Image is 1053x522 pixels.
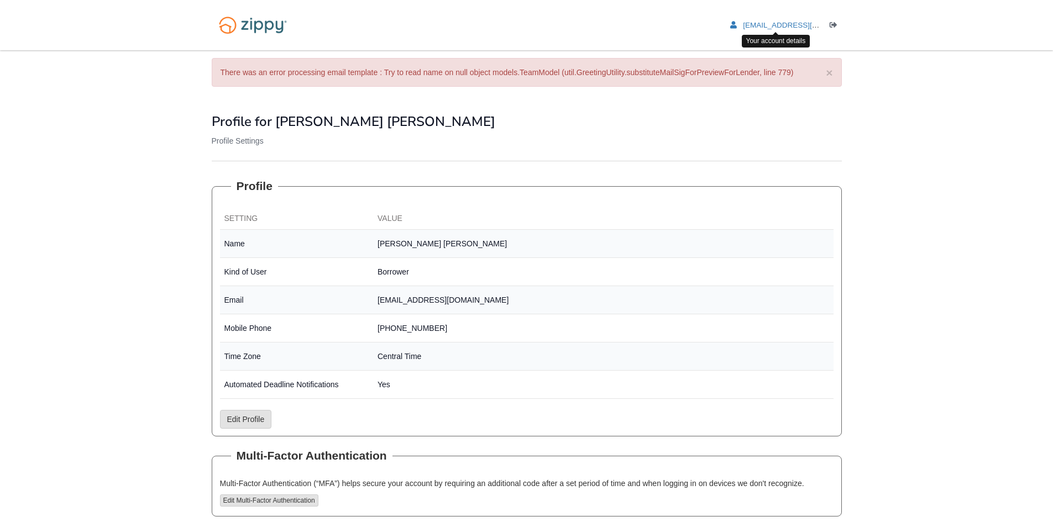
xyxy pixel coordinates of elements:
[730,21,870,32] a: edit profile
[231,447,392,464] legend: Multi-Factor Authentication
[220,314,374,342] td: Mobile Phone
[742,35,810,48] div: Your account details
[220,478,834,489] p: Multi-Factor Authentication (“MFA”) helps secure your account by requiring an additional code aft...
[220,208,374,230] th: Setting
[373,342,834,371] td: Central Time
[212,58,842,87] div: There was an error processing email template : Try to read name on null object models.TeamModel (...
[220,230,374,258] td: Name
[830,21,842,32] a: Log out
[220,258,374,286] td: Kind of User
[373,230,834,258] td: [PERSON_NAME] [PERSON_NAME]
[220,494,318,507] button: Edit Multi-Factor Authentication
[220,371,374,399] td: Automated Deadline Notifications
[212,114,842,129] h1: Profile for [PERSON_NAME] [PERSON_NAME]
[220,342,374,371] td: Time Zone
[373,314,834,342] td: [PHONE_NUMBER]
[212,135,842,146] p: Profile Settings
[220,286,374,314] td: Email
[231,178,278,194] legend: Profile
[373,286,834,314] td: [EMAIL_ADDRESS][DOMAIN_NAME]
[220,410,272,429] a: Edit Profile
[373,258,834,286] td: Borrower
[212,11,294,39] img: Logo
[743,21,869,29] span: fabylopez94@gmail.com
[373,371,834,399] td: Yes
[826,67,832,78] button: ×
[373,208,834,230] th: Value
